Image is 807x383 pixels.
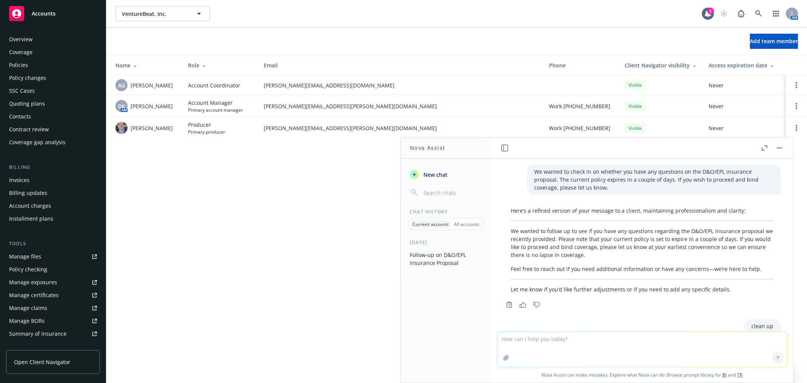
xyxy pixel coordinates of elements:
a: Summary of insurance [6,328,100,340]
div: Phone [549,61,613,69]
div: Summary of insurance [9,328,67,340]
span: [PERSON_NAME] [131,81,173,89]
div: Contacts [9,111,31,123]
span: [PERSON_NAME] [131,102,173,110]
a: Manage claims [6,302,100,314]
a: Contacts [6,111,100,123]
button: VentureBeat, Inc. [115,6,210,21]
button: Add team member [750,34,798,49]
span: Nova Assist can make mistakes. Explore what Nova can do: Browse prompt library for and [494,367,790,383]
button: Follow-up on D&O/EPL Insurance Proposal [407,249,485,269]
a: Coverage gap analysis [6,136,100,148]
a: TR [737,372,743,378]
div: Quoting plans [9,98,45,110]
div: Visible [625,80,646,90]
span: [PERSON_NAME][EMAIL_ADDRESS][PERSON_NAME][DOMAIN_NAME] [264,124,537,132]
span: Primary producer [188,129,225,135]
span: AG [118,81,125,89]
p: We wanted to follow up to see if you have any questions regarding the D&O/EPL insurance proposal ... [511,227,773,259]
a: Accounts [6,3,100,24]
span: Add team member [750,37,798,45]
span: Open Client Navigator [14,358,70,366]
span: [PERSON_NAME][EMAIL_ADDRESS][PERSON_NAME][DOMAIN_NAME] [264,102,537,110]
p: All accounts [454,221,479,227]
a: Manage certificates [6,289,100,301]
div: Billing updates [9,187,47,199]
div: 1 [707,7,714,14]
a: Report a Bug [734,6,749,21]
div: Role [188,61,252,69]
div: Overview [9,33,33,45]
a: Manage files [6,251,100,263]
p: Current account [412,221,449,227]
a: Policy checking [6,263,100,276]
p: Here’s a refined version of your message to a client, maintaining professionalism and clarity: [511,207,773,215]
div: Contract review [9,123,49,135]
p: We wanted to check in on whether you have any questions on the D&O/EPL insurance proposal. The cu... [534,168,773,191]
div: Coverage gap analysis [9,136,65,148]
div: Email [264,61,537,69]
button: New chat [407,168,485,181]
div: Billing [6,163,100,171]
a: Manage exposures [6,276,100,288]
a: Search [751,6,766,21]
a: Coverage [6,46,100,58]
svg: Copy to clipboard [506,301,513,308]
a: Open options [792,101,801,111]
div: Name [115,61,176,69]
span: Never [709,102,780,110]
a: Installment plans [6,213,100,225]
span: Never [709,81,780,89]
div: Invoices [9,174,30,186]
span: Account Manager [188,99,243,107]
a: Quoting plans [6,98,100,110]
div: Tools [6,240,100,248]
span: Accounts [32,11,56,17]
div: SSC Cases [9,85,35,97]
div: Account charges [9,200,51,212]
span: Account Coordinator [188,81,240,89]
a: Policies [6,59,100,71]
div: Visible [625,123,646,133]
span: DK [118,102,125,110]
div: [DATE] [401,239,491,246]
a: Invoices [6,174,100,186]
div: Manage exposures [9,276,57,288]
p: Feel free to reach out if you need additional information or have any concerns—we’re here to help. [511,265,773,273]
button: Thumbs down [530,299,543,310]
span: VentureBeat, Inc. [122,10,187,18]
span: Producer [188,121,225,129]
a: Start snowing [716,6,731,21]
span: Work [PHONE_NUMBER] [549,124,610,132]
a: Manage BORs [6,315,100,327]
a: Account charges [6,200,100,212]
h1: Nova Assist [410,144,445,152]
span: Primary account manager [188,107,243,113]
div: Manage BORs [9,315,45,327]
a: Billing updates [6,187,100,199]
span: Work [PHONE_NUMBER] [549,102,610,110]
p: Let me know if you’d like further adjustments or if you need to add any specific details. [511,285,773,293]
div: Access expiration date [709,61,780,69]
a: Open options [792,81,801,90]
div: Policy checking [9,263,47,276]
div: Visible [625,101,646,111]
span: [PERSON_NAME] [131,124,173,132]
div: Manage certificates [9,289,59,301]
div: Client Navigator visibility [625,61,697,69]
span: Never [709,124,780,132]
span: [PERSON_NAME][EMAIL_ADDRESS][DOMAIN_NAME] [264,81,537,89]
div: Coverage [9,46,33,58]
div: Chat History [401,209,491,215]
a: SSC Cases [6,85,100,97]
img: photo [115,122,128,134]
a: Open options [792,123,801,132]
div: Manage claims [9,302,47,314]
span: New chat [422,171,448,179]
a: Switch app [768,6,784,21]
p: clean up [751,322,773,330]
a: BI [722,372,727,378]
a: Overview [6,33,100,45]
div: Manage files [9,251,41,263]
